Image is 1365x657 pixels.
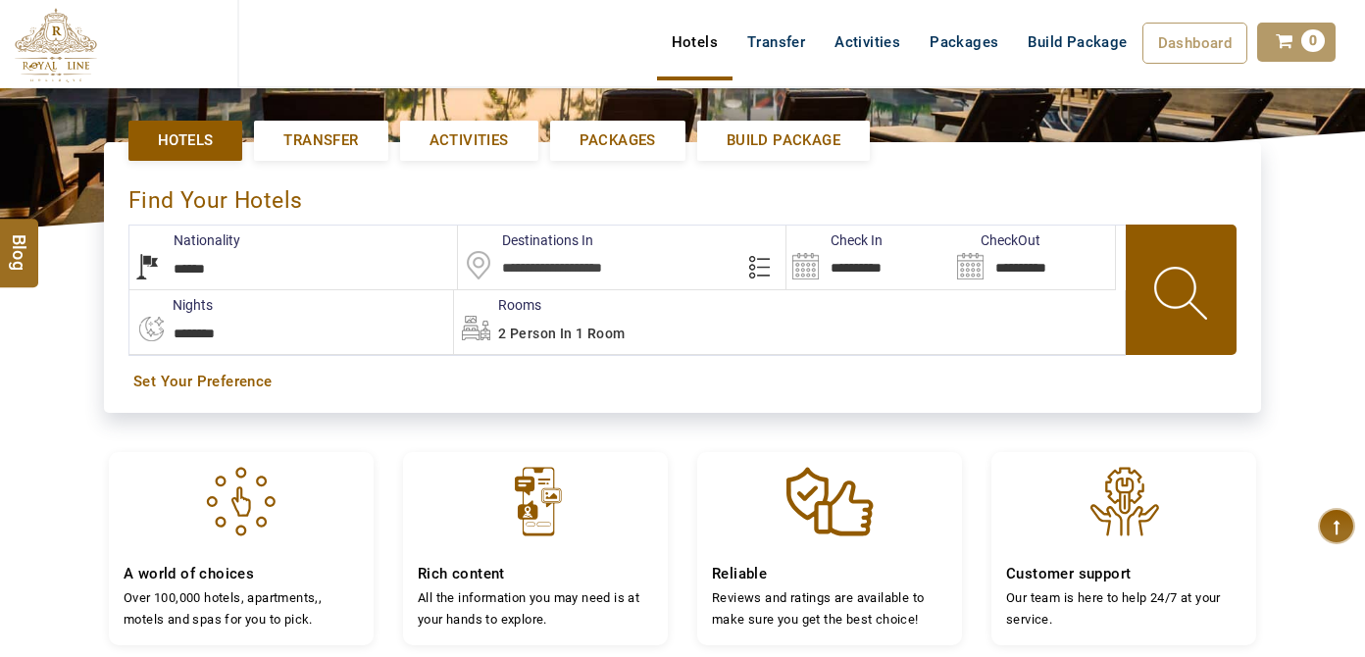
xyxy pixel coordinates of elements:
label: Check In [786,230,883,250]
h4: A world of choices [124,565,359,583]
a: Activities [400,121,538,161]
label: Destinations In [458,230,593,250]
input: Search [786,226,950,289]
span: Transfer [283,130,358,151]
a: Transfer [254,121,387,161]
p: Over 100,000 hotels, apartments,, motels and spas for you to pick. [124,587,359,630]
a: Hotels [128,121,242,161]
h4: Reliable [712,565,947,583]
label: Rooms [454,295,541,315]
a: Build Package [1013,23,1141,62]
h4: Customer support [1006,565,1241,583]
span: 0 [1301,29,1325,52]
span: Blog [7,234,32,251]
a: Packages [550,121,685,161]
input: Search [951,226,1115,289]
a: Packages [915,23,1013,62]
span: 2 Person in 1 Room [498,326,625,341]
a: Transfer [733,23,820,62]
label: Nationality [129,230,240,250]
p: Reviews and ratings are available to make sure you get the best choice! [712,587,947,630]
p: Our team is here to help 24/7 at your service. [1006,587,1241,630]
div: Find Your Hotels [128,167,1237,225]
a: Hotels [657,23,733,62]
p: All the information you may need is at your hands to explore. [418,587,653,630]
span: Hotels [158,130,213,151]
a: 0 [1257,23,1336,62]
span: Packages [580,130,656,151]
span: Activities [430,130,509,151]
img: The Royal Line Holidays [15,8,97,82]
label: nights [128,295,213,315]
a: Activities [820,23,915,62]
a: Set Your Preference [133,372,1232,392]
a: Build Package [697,121,870,161]
label: CheckOut [951,230,1040,250]
span: Build Package [727,130,840,151]
h4: Rich content [418,565,653,583]
span: Dashboard [1158,34,1233,52]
